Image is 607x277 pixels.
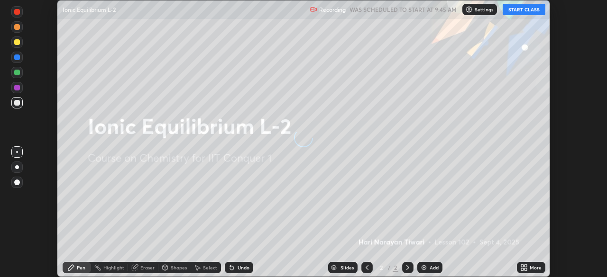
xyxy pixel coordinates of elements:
div: Pen [77,265,85,270]
div: More [530,265,542,270]
div: 2 [393,263,398,272]
img: class-settings-icons [465,6,473,13]
div: / [388,265,391,270]
button: START CLASS [503,4,545,15]
div: Add [430,265,439,270]
div: Shapes [171,265,187,270]
div: Select [203,265,217,270]
div: 2 [377,265,386,270]
p: Settings [475,7,493,12]
div: Highlight [103,265,124,270]
h5: WAS SCHEDULED TO START AT 9:45 AM [349,5,457,14]
div: Eraser [140,265,155,270]
img: recording.375f2c34.svg [310,6,317,13]
img: add-slide-button [420,264,428,271]
div: Undo [238,265,249,270]
p: Recording [319,6,346,13]
p: Ionic Equilibrium L-2 [63,6,116,13]
div: Slides [340,265,354,270]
